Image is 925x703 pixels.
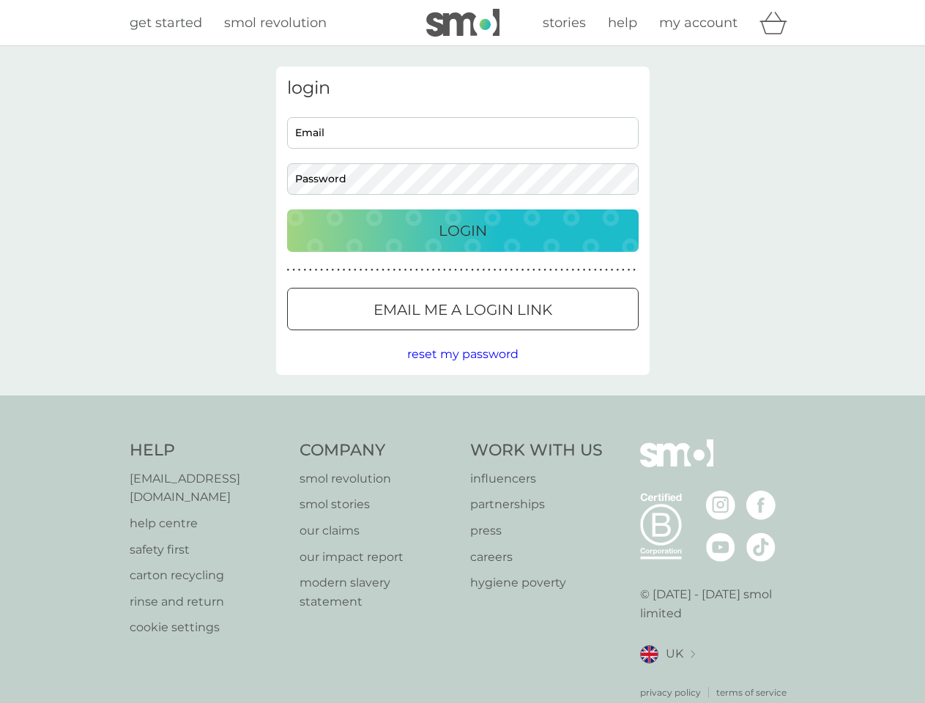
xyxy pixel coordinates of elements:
[555,267,558,274] p: ●
[130,540,286,559] p: safety first
[608,15,637,31] span: help
[600,267,603,274] p: ●
[332,267,335,274] p: ●
[499,267,502,274] p: ●
[608,12,637,34] a: help
[415,267,418,274] p: ●
[300,469,456,488] a: smol revolution
[470,521,603,540] p: press
[538,267,541,274] p: ●
[666,644,683,663] span: UK
[387,267,390,274] p: ●
[583,267,586,274] p: ●
[482,267,485,274] p: ●
[746,532,776,562] img: visit the smol Tiktok page
[571,267,574,274] p: ●
[365,267,368,274] p: ●
[130,469,286,507] p: [EMAIL_ADDRESS][DOMAIN_NAME]
[309,267,312,274] p: ●
[616,267,619,274] p: ●
[527,267,530,274] p: ●
[691,650,695,658] img: select a new location
[300,548,456,567] p: our impact report
[300,521,456,540] a: our claims
[224,12,327,34] a: smol revolution
[640,645,658,663] img: UK flag
[287,78,639,99] h3: login
[543,267,546,274] p: ●
[287,209,639,252] button: Login
[130,592,286,611] a: rinse and return
[477,267,480,274] p: ●
[354,267,357,274] p: ●
[605,267,608,274] p: ●
[488,267,491,274] p: ●
[532,267,535,274] p: ●
[130,514,286,533] a: help centre
[409,267,412,274] p: ●
[640,685,701,699] a: privacy policy
[407,345,519,364] button: reset my password
[543,15,586,31] span: stories
[426,267,429,274] p: ●
[633,267,636,274] p: ●
[371,267,374,274] p: ●
[224,15,327,31] span: smol revolution
[360,267,363,274] p: ●
[376,267,379,274] p: ●
[628,267,631,274] p: ●
[566,267,569,274] p: ●
[577,267,580,274] p: ●
[454,267,457,274] p: ●
[449,267,452,274] p: ●
[130,566,286,585] a: carton recycling
[130,618,286,637] a: cookie settings
[594,267,597,274] p: ●
[407,347,519,361] span: reset my password
[460,267,463,274] p: ●
[393,267,395,274] p: ●
[470,548,603,567] a: careers
[337,267,340,274] p: ●
[516,267,519,274] p: ●
[404,267,407,274] p: ●
[303,267,306,274] p: ●
[439,219,487,242] p: Login
[543,12,586,34] a: stories
[130,12,202,34] a: get started
[348,267,351,274] p: ●
[315,267,318,274] p: ●
[706,532,735,562] img: visit the smol Youtube page
[746,491,776,520] img: visit the smol Facebook page
[640,439,713,489] img: smol
[706,491,735,520] img: visit the smol Instagram page
[374,298,552,321] p: Email me a login link
[470,469,603,488] a: influencers
[300,495,456,514] a: smol stories
[622,267,625,274] p: ●
[759,8,796,37] div: basket
[611,267,614,274] p: ●
[549,267,552,274] p: ●
[298,267,301,274] p: ●
[470,573,603,592] a: hygiene poverty
[130,439,286,462] h4: Help
[343,267,346,274] p: ●
[716,685,787,699] a: terms of service
[300,439,456,462] h4: Company
[382,267,385,274] p: ●
[437,267,440,274] p: ●
[426,9,499,37] img: smol
[494,267,497,274] p: ●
